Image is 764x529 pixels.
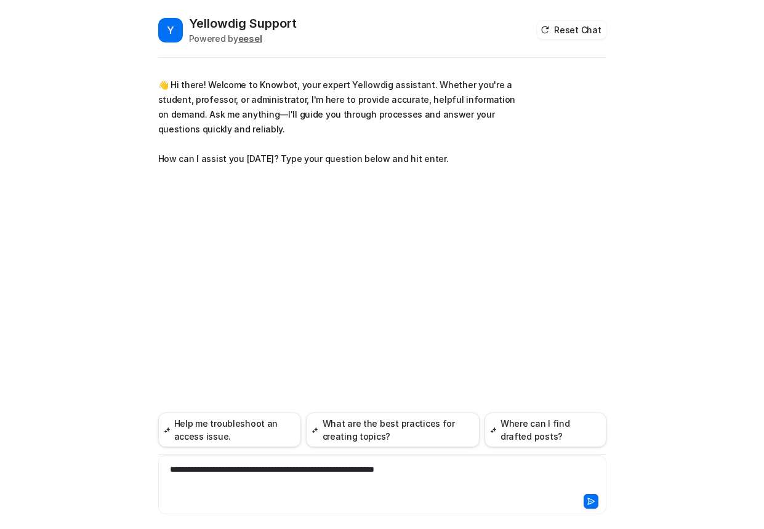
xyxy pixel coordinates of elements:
[189,15,297,32] h2: Yellowdig Support
[238,33,262,44] b: eesel
[306,413,479,447] button: What are the best practices for creating topics?
[158,78,518,166] p: 👋 Hi there! Welcome to Knowbot, your expert Yellowdig assistant. Whether you're a student, profes...
[189,32,297,45] div: Powered by
[485,413,606,447] button: Where can I find drafted posts?
[158,18,183,42] span: Y
[537,21,606,39] button: Reset Chat
[158,413,302,447] button: Help me troubleshoot an access issue.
